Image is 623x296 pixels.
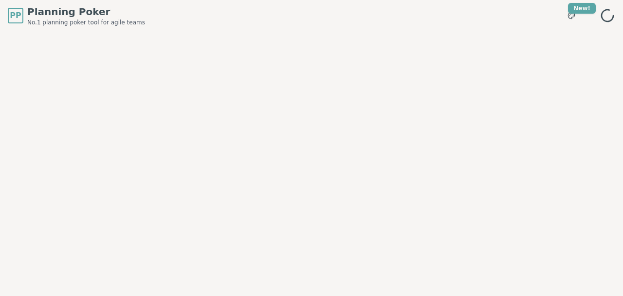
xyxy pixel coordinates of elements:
[27,5,145,19] span: Planning Poker
[27,19,145,26] span: No.1 planning poker tool for agile teams
[10,10,21,21] span: PP
[568,3,596,14] div: New!
[8,5,145,26] a: PPPlanning PokerNo.1 planning poker tool for agile teams
[563,7,580,24] button: New!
